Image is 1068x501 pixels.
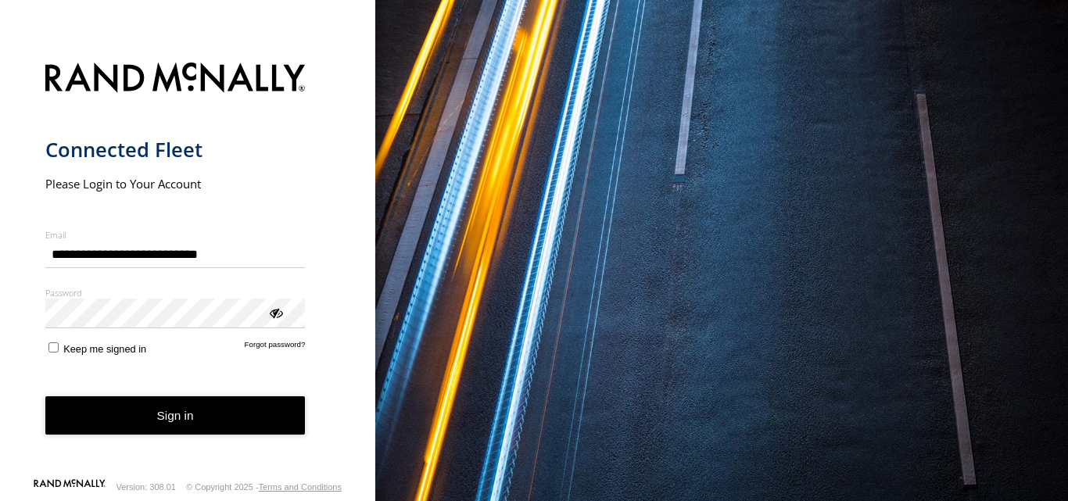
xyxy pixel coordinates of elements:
[245,340,306,355] a: Forgot password?
[267,304,283,320] div: ViewPassword
[45,53,331,478] form: main
[45,176,306,191] h2: Please Login to Your Account
[45,287,306,299] label: Password
[186,482,342,492] div: © Copyright 2025 -
[45,59,306,99] img: Rand McNally
[45,137,306,163] h1: Connected Fleet
[116,482,176,492] div: Version: 308.01
[45,229,306,241] label: Email
[45,396,306,435] button: Sign in
[34,479,106,495] a: Visit our Website
[259,482,342,492] a: Terms and Conditions
[63,343,146,355] span: Keep me signed in
[48,342,59,352] input: Keep me signed in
